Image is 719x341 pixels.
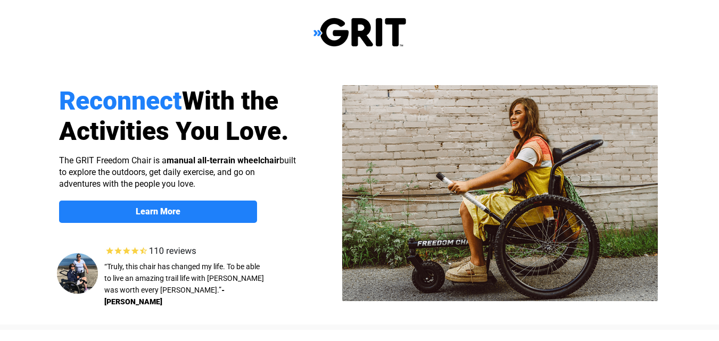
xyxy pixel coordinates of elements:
[59,201,257,223] a: Learn More
[59,116,289,146] span: Activities You Love.
[182,86,278,116] span: With the
[59,155,296,189] span: The GRIT Freedom Chair is a built to explore the outdoors, get daily exercise, and go on adventur...
[167,155,279,165] strong: manual all-terrain wheelchair
[59,86,182,116] span: Reconnect
[136,206,180,217] strong: Learn More
[104,262,264,294] span: “Truly, this chair has changed my life. To be able to live an amazing trail life with [PERSON_NAM...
